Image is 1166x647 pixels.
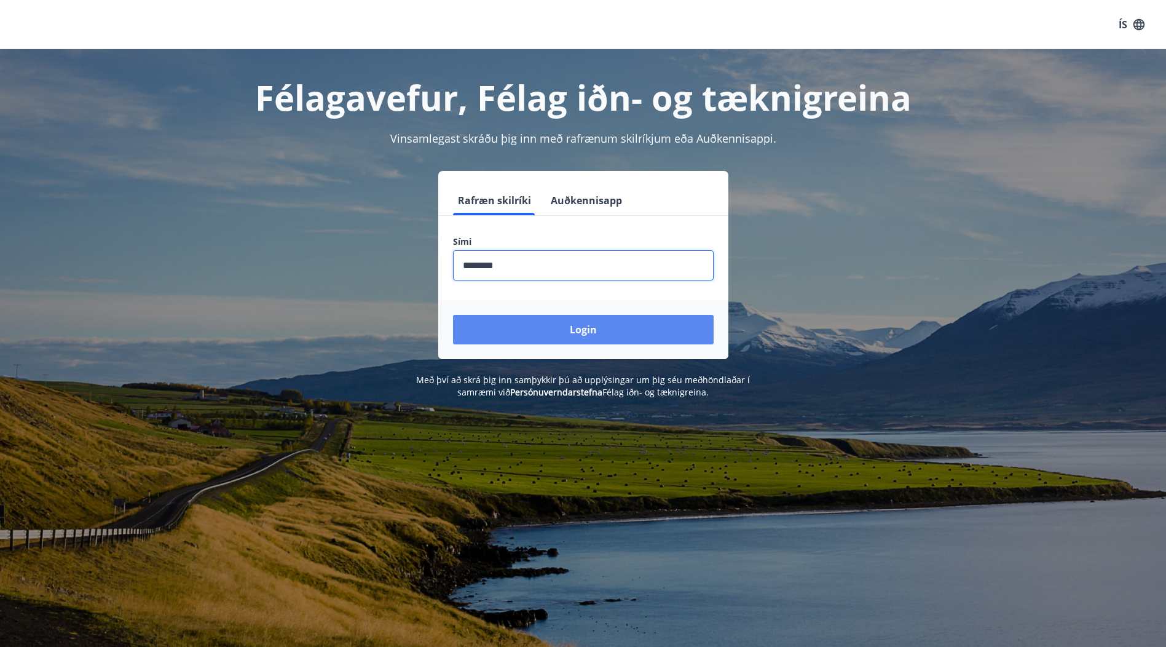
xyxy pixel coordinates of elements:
[510,386,602,398] a: Persónuverndarstefna
[156,74,1011,121] h1: Félagavefur, Félag iðn- og tæknigreina
[546,186,627,215] button: Auðkennisapp
[1112,14,1151,36] button: ÍS
[390,131,776,146] span: Vinsamlegast skráðu þig inn með rafrænum skilríkjum eða Auðkennisappi.
[453,236,714,248] label: Sími
[453,315,714,344] button: Login
[453,186,536,215] button: Rafræn skilríki
[416,374,750,398] span: Með því að skrá þig inn samþykkir þú að upplýsingar um þig séu meðhöndlaðar í samræmi við Félag i...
